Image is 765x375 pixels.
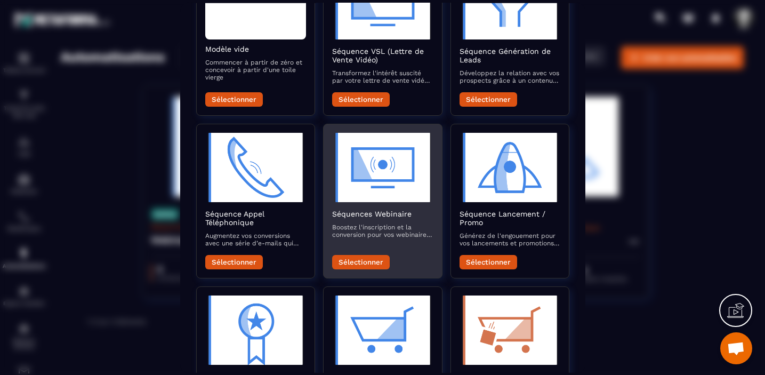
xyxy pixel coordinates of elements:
[720,332,752,364] div: Ouvrir le chat
[459,69,560,84] p: Développez la relation avec vos prospects grâce à un contenu attractif qui les accompagne vers la...
[332,209,433,218] h2: Séquences Webinaire
[459,232,560,246] p: Générez de l'engouement pour vos lancements et promotions avec une séquence d’e-mails captivante ...
[205,254,263,269] button: Sélectionner
[332,223,433,238] p: Boostez l'inscription et la conversion pour vos webinaires avec des e-mails qui informent, rappel...
[459,132,560,202] img: automation-objective-icon
[205,132,306,202] img: automation-objective-icon
[459,295,560,364] img: automation-objective-icon
[459,209,560,226] h2: Séquence Lancement / Promo
[332,295,433,364] img: automation-objective-icon
[332,92,390,106] button: Sélectionner
[332,69,433,84] p: Transformez l'intérêt suscité par votre lettre de vente vidéo en actions concrètes avec des e-mai...
[205,58,306,81] p: Commencer à partir de zéro et concevoir à partir d'une toile vierge
[459,254,517,269] button: Sélectionner
[459,92,517,106] button: Sélectionner
[205,92,263,106] button: Sélectionner
[332,46,433,63] h2: Séquence VSL (Lettre de Vente Vidéo)
[205,232,306,246] p: Augmentez vos conversions avec une série d’e-mails qui préparent et suivent vos appels commerciaux
[459,46,560,63] h2: Séquence Génération de Leads
[332,254,390,269] button: Sélectionner
[205,44,306,53] h2: Modèle vide
[205,295,306,364] img: automation-objective-icon
[332,132,433,202] img: automation-objective-icon
[205,209,306,226] h2: Séquence Appel Téléphonique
